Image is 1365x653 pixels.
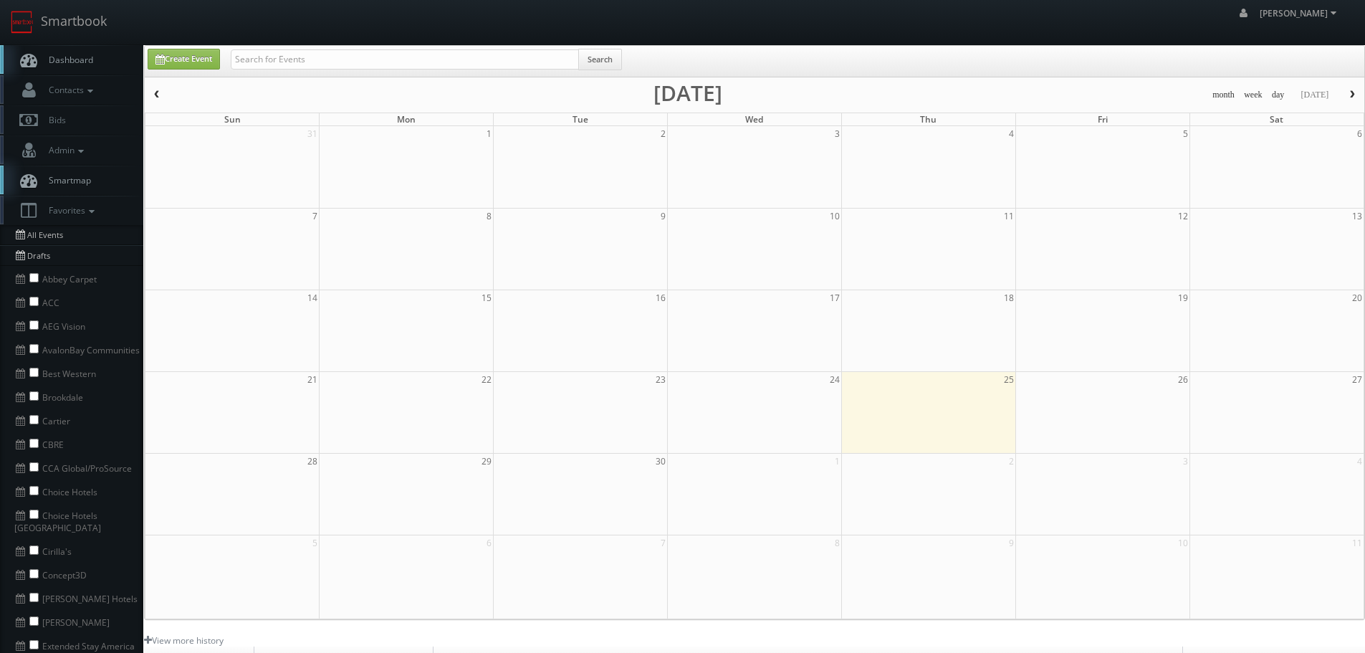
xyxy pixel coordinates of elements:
span: Favorites [42,204,98,216]
span: 4 [1356,454,1364,469]
span: 31 [306,126,319,141]
span: 13 [1351,209,1364,224]
span: 10 [828,209,841,224]
span: 22 [480,372,493,387]
a: View more history [144,634,224,647]
span: Tue [573,113,588,125]
span: Contacts [42,84,97,96]
span: 12 [1177,209,1189,224]
span: 14 [306,290,319,305]
span: 7 [311,209,319,224]
span: 4 [1007,126,1015,141]
span: 9 [1007,535,1015,550]
span: 7 [659,535,667,550]
span: 5 [1182,126,1189,141]
span: 5 [311,535,319,550]
span: 3 [833,126,841,141]
span: 15 [480,290,493,305]
span: 2 [1007,454,1015,469]
span: 1 [485,126,493,141]
span: Wed [745,113,763,125]
span: 20 [1351,290,1364,305]
span: 16 [654,290,667,305]
span: Thu [920,113,937,125]
span: 26 [1177,372,1189,387]
span: 29 [480,454,493,469]
span: Sun [224,113,241,125]
span: 25 [1002,372,1015,387]
span: 27 [1351,372,1364,387]
span: 30 [654,454,667,469]
span: Fri [1098,113,1108,125]
span: Smartmap [42,174,91,186]
span: 24 [828,372,841,387]
span: 10 [1177,535,1189,550]
span: 9 [659,209,667,224]
button: week [1239,86,1268,104]
h2: [DATE] [653,86,722,100]
span: Mon [397,113,416,125]
span: [PERSON_NAME] [1260,7,1341,19]
span: 18 [1002,290,1015,305]
button: [DATE] [1295,86,1333,104]
span: Admin [42,144,87,156]
span: 3 [1182,454,1189,469]
span: 1 [833,454,841,469]
span: Sat [1270,113,1283,125]
button: month [1207,86,1240,104]
span: 2 [659,126,667,141]
span: 8 [485,209,493,224]
span: 21 [306,372,319,387]
span: 11 [1351,535,1364,550]
input: Search for Events [231,49,579,70]
button: day [1267,86,1290,104]
span: 28 [306,454,319,469]
span: 19 [1177,290,1189,305]
span: 23 [654,372,667,387]
span: 6 [485,535,493,550]
span: 6 [1356,126,1364,141]
img: smartbook-logo.png [11,11,34,34]
a: Create Event [148,49,220,70]
span: 8 [833,535,841,550]
span: 11 [1002,209,1015,224]
button: Search [578,49,622,70]
span: Bids [42,114,66,126]
span: Dashboard [42,54,93,66]
span: 17 [828,290,841,305]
